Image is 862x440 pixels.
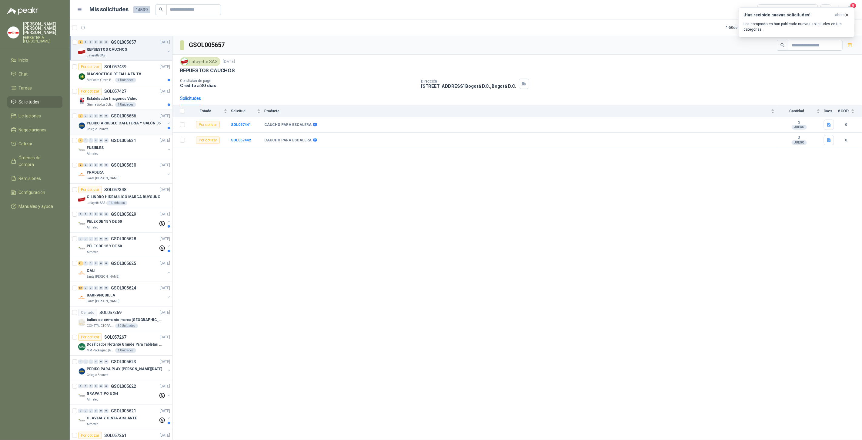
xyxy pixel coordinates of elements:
th: Estado [189,105,231,117]
a: Negociaciones [7,124,62,136]
p: bultos de cemento marca [GEOGRAPHIC_DATA][PERSON_NAME]- Entrega en [GEOGRAPHIC_DATA]-Cauca [87,317,162,323]
div: JUEGO [792,140,807,145]
div: Por cotizar [78,333,102,341]
div: Por cotizar [78,63,102,70]
div: 0 [89,409,93,413]
a: 2 0 0 0 0 0 GSOL005630[DATE] Company LogoPRADERASanta [PERSON_NAME] [78,161,171,181]
img: Company Logo [78,343,85,350]
span: Chat [19,71,28,77]
a: Órdenes de Compra [7,152,62,170]
p: [DATE] [160,261,170,266]
b: CAUCHO PARA ESCALERA [264,123,312,127]
p: REPUESTOS CAUCHOS [87,47,127,52]
p: [DATE] [160,138,170,144]
button: ¡Has recibido nuevas solicitudes!ahora Los compradores han publicado nuevas solicitudes en tus ca... [738,7,855,37]
a: 53 0 0 0 0 0 GSOL005624[DATE] Company LogoBARRANQUILLASanta [PERSON_NAME] [78,284,171,304]
span: Producto [264,109,770,113]
h3: ¡Has recibido nuevas solicitudes! [743,12,833,18]
div: 0 [104,261,109,266]
p: Almatec [87,250,98,255]
a: 11 0 0 0 0 0 GSOL005625[DATE] Company LogoCALISanta [PERSON_NAME] [78,260,171,279]
img: Company Logo [78,368,85,375]
div: 0 [104,409,109,413]
p: FERRETERIA [PERSON_NAME] [23,36,62,43]
p: GRAPA TIPO U 3/4 [87,391,118,397]
div: 0 [94,286,98,290]
a: Solicitudes [7,96,62,108]
div: 0 [94,138,98,143]
span: Manuales y ayuda [19,203,53,210]
div: 1 Unidades [115,102,136,107]
div: 0 [89,163,93,167]
p: [STREET_ADDRESS] Bogotá D.C. , Bogotá D.C. [421,83,516,89]
a: 2 0 0 0 0 0 GSOL005657[DATE] Company LogoREPUESTOS CAUCHOSLafayette SAS [78,39,171,58]
a: Remisiones [7,173,62,184]
div: 0 [99,384,103,388]
div: 0 [99,212,103,216]
div: 0 [94,237,98,241]
span: Remisiones [19,175,41,182]
p: Crédito a 30 días [180,83,416,88]
span: Licitaciones [19,113,41,119]
div: 0 [94,163,98,167]
div: 2 [78,40,83,44]
span: Estado [189,109,222,113]
h1: Mis solicitudes [90,5,129,14]
span: Configuración [19,189,45,196]
p: [DATE] [160,433,170,438]
img: Company Logo [78,97,85,105]
div: 0 [83,409,88,413]
div: 0 [89,286,93,290]
a: Inicio [7,54,62,66]
img: Company Logo [78,196,85,203]
img: Company Logo [78,220,85,228]
a: Configuración [7,187,62,198]
b: CAUCHO PARA ESCALERA [264,138,312,143]
div: 0 [83,360,88,364]
div: 0 [89,114,93,118]
p: MM Packaging [GEOGRAPHIC_DATA] [87,348,114,353]
a: SOL057442 [231,138,251,142]
div: Todas [761,6,774,13]
p: SOL057267 [104,335,126,339]
p: Condición de pago [180,79,416,83]
p: [PERSON_NAME] [PERSON_NAME] [PERSON_NAME] [23,22,62,35]
img: Company Logo [78,48,85,56]
img: Company Logo [78,319,85,326]
p: GSOL005623 [111,360,136,364]
div: 0 [78,212,83,216]
div: 0 [99,360,103,364]
span: search [780,43,785,47]
div: 2 [78,163,83,167]
div: 0 [104,237,109,241]
div: 0 [94,114,98,118]
p: [DATE] [160,285,170,291]
p: Gimnasio La Colina [87,102,114,107]
p: Los compradores han publicado nuevas solicitudes en tus categorías. [743,21,850,32]
p: [DATE] [160,212,170,217]
span: ahora [835,12,845,18]
div: 0 [89,237,93,241]
img: Company Logo [78,417,85,424]
button: 8 [844,4,855,15]
a: 0 0 0 0 0 0 GSOL005628[DATE] Company LogoPELEX DE 15 Y DE 50Almatec [78,235,171,255]
div: JUEGO [792,125,807,130]
p: GSOL005621 [111,409,136,413]
img: Company Logo [78,171,85,178]
p: GSOL005631 [111,138,136,143]
p: [DATE] [160,334,170,340]
p: [DATE] [160,408,170,414]
p: GSOL005630 [111,163,136,167]
a: CerradoSOL057269[DATE] Company Logobultos de cemento marca [GEOGRAPHIC_DATA][PERSON_NAME]- Entreg... [70,306,172,331]
th: Docs [824,105,838,117]
img: Company Logo [8,27,19,38]
img: Company Logo [78,269,85,277]
div: 0 [99,237,103,241]
div: 1 Unidades [115,78,136,83]
span: # COTs [838,109,850,113]
a: Por cotizarSOL057348[DATE] Company LogoCILINDRO HIDRAULICO MARCA BUYOUNGLafayette SAS1 Unidades [70,184,172,208]
span: Tareas [19,85,32,91]
div: 0 [83,261,88,266]
div: Por cotizar [196,121,220,128]
p: BARRANQUILLA [87,293,115,298]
